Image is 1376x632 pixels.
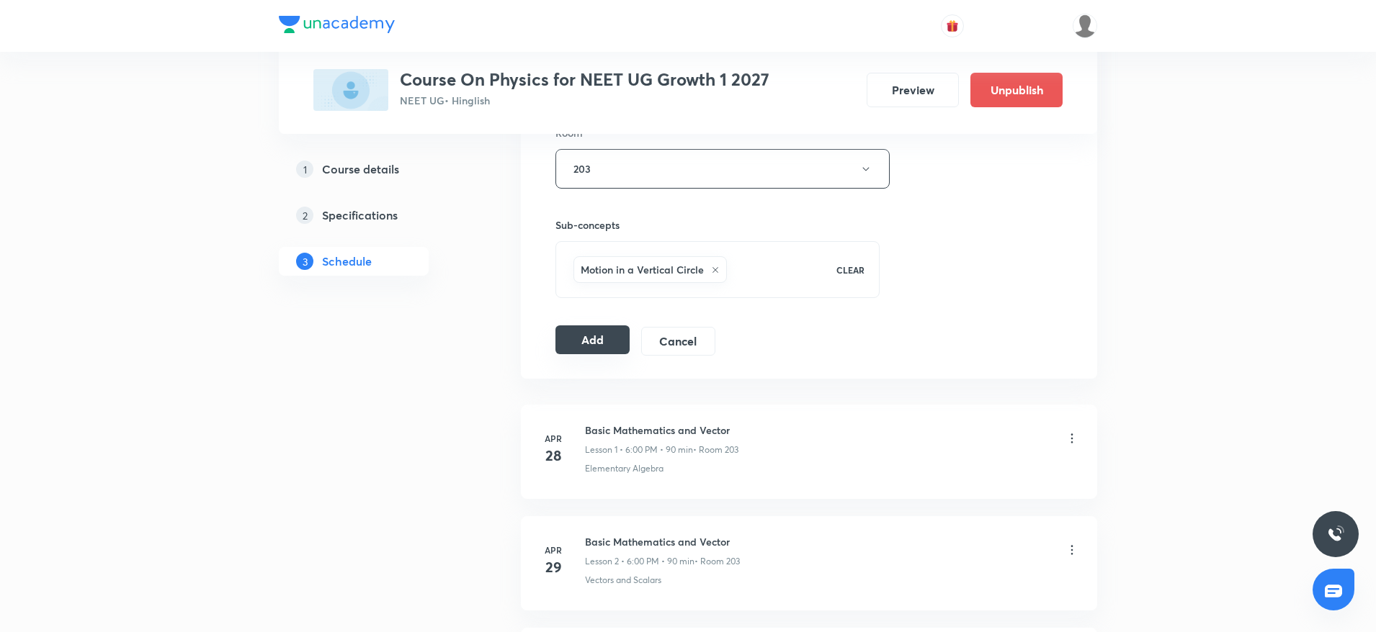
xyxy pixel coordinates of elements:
h6: Basic Mathematics and Vector [585,534,740,549]
button: Cancel [641,327,715,356]
img: BA20E23B-6E8D-4543-814C-6AA2FD779F2C_plus.png [313,69,388,111]
p: Vectors and Scalars [585,574,661,587]
p: NEET UG • Hinglish [400,93,769,108]
img: Ankit Porwal [1073,14,1097,38]
p: CLEAR [836,263,865,276]
h6: Sub-concepts [555,217,880,233]
h6: Apr [539,432,568,445]
h4: 28 [539,445,568,466]
p: • Room 203 [694,555,740,568]
h6: Apr [539,543,568,556]
p: Lesson 2 • 6:00 PM • 90 min [585,555,694,568]
a: Company Logo [279,16,395,37]
button: Preview [867,73,959,107]
p: • Room 203 [693,443,738,456]
button: Unpublish [970,73,1063,107]
img: Company Logo [279,16,395,33]
p: Lesson 1 • 6:00 PM • 90 min [585,443,693,456]
h5: Course details [322,161,399,178]
h4: 29 [539,556,568,578]
p: 3 [296,253,313,270]
a: 2Specifications [279,201,475,230]
p: 2 [296,207,313,224]
button: Add [555,325,630,354]
button: avatar [941,14,964,37]
h6: Basic Mathematics and Vector [585,423,738,438]
a: 1Course details [279,155,475,184]
p: 1 [296,161,313,178]
img: ttu [1327,525,1344,543]
h6: Motion in a Vertical Circle [581,262,704,277]
button: 203 [555,149,890,189]
h5: Schedule [322,253,372,270]
p: Elementary Algebra [585,462,664,475]
img: avatar [946,19,959,32]
h5: Specifications [322,207,398,224]
h3: Course On Physics for NEET UG Growth 1 2027 [400,69,769,90]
